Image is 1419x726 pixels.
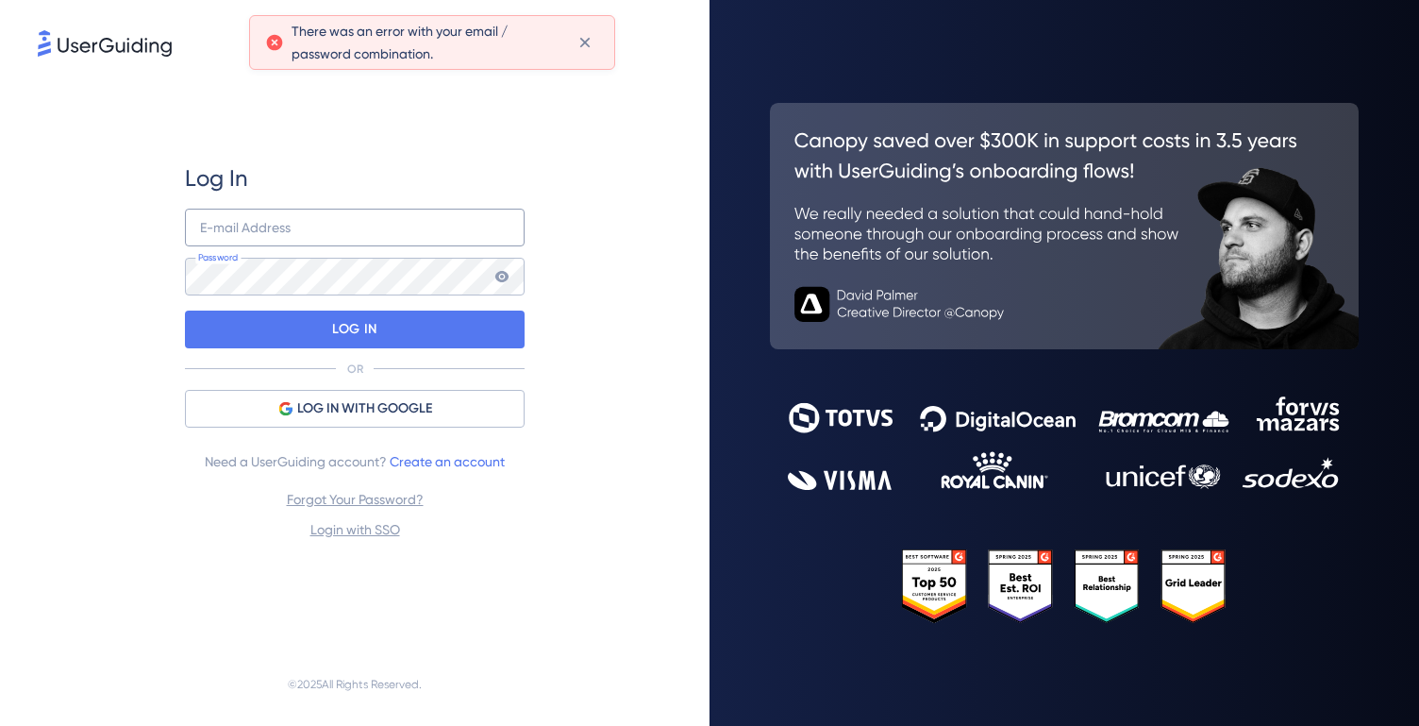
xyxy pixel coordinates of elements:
p: OR [347,362,363,377]
span: Need a UserGuiding account? [205,450,505,473]
span: © 2025 All Rights Reserved. [288,673,422,696]
img: 8faab4ba6bc7696a72372aa768b0286c.svg [38,30,172,57]
a: Create an account [390,454,505,469]
p: LOG IN [332,314,376,345]
input: example@company.com [185,209,525,246]
img: 9302ce2ac39453076f5bc0f2f2ca889b.svg [788,397,1342,491]
a: Forgot Your Password? [287,492,424,507]
img: 26c0aa7c25a843aed4baddd2b5e0fa68.svg [770,103,1359,349]
span: LOG IN WITH GOOGLE [297,397,432,420]
span: Log In [185,163,248,194]
img: 25303e33045975176eb484905ab012ff.svg [902,549,1226,623]
span: There was an error with your email / password combination. [292,20,562,65]
a: Login with SSO [310,522,400,537]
